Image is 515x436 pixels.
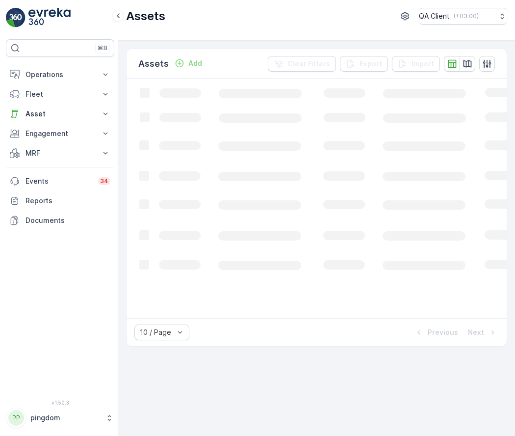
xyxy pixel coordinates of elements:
[26,129,95,138] p: Engagement
[467,327,499,338] button: Next
[188,58,202,68] p: Add
[6,124,114,143] button: Engagement
[6,65,114,84] button: Operations
[419,11,450,21] p: QA Client
[30,413,101,423] p: pingdom
[171,57,206,69] button: Add
[26,216,110,225] p: Documents
[360,59,382,69] p: Export
[468,327,484,337] p: Next
[428,327,458,337] p: Previous
[419,8,507,25] button: QA Client(+03:00)
[6,8,26,27] img: logo
[413,327,459,338] button: Previous
[6,191,114,211] a: Reports
[6,143,114,163] button: MRF
[26,70,95,80] p: Operations
[392,56,440,72] button: Import
[26,196,110,206] p: Reports
[126,8,165,24] p: Assets
[138,57,169,71] p: Assets
[26,148,95,158] p: MRF
[26,89,95,99] p: Fleet
[98,44,107,52] p: ⌘B
[6,211,114,230] a: Documents
[454,12,479,20] p: ( +03:00 )
[6,408,114,428] button: PPpingdom
[6,171,114,191] a: Events34
[6,400,114,406] span: v 1.50.3
[26,109,95,119] p: Asset
[412,59,434,69] p: Import
[100,177,108,185] p: 34
[28,8,71,27] img: logo_light-DOdMpM7g.png
[8,410,24,426] div: PP
[340,56,388,72] button: Export
[268,56,336,72] button: Clear Filters
[6,84,114,104] button: Fleet
[26,176,92,186] p: Events
[6,104,114,124] button: Asset
[287,59,330,69] p: Clear Filters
